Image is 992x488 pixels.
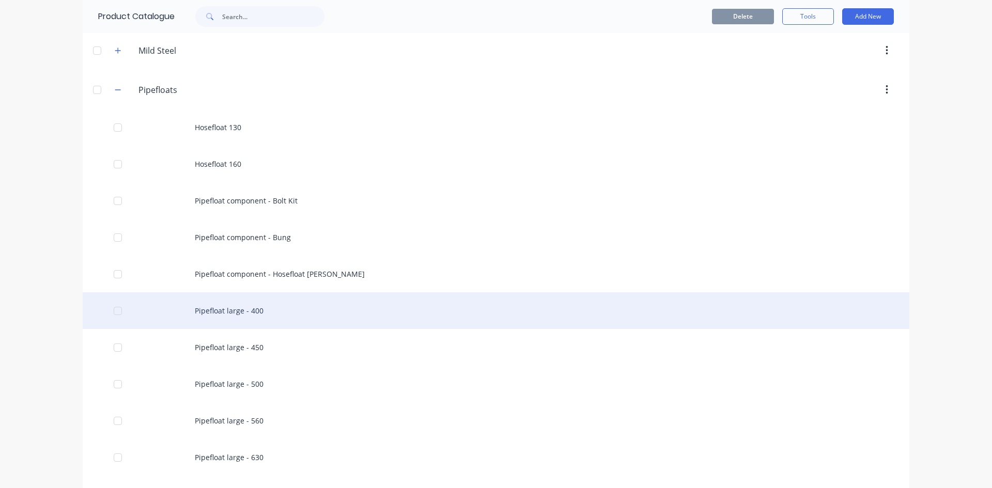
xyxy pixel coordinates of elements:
button: Add New [842,8,894,25]
input: Enter category name [138,84,261,96]
div: Pipefloat component - Bung [83,219,909,256]
input: Enter category name [138,44,261,57]
div: Pipefloat component - Bolt Kit [83,182,909,219]
input: Search... [222,6,324,27]
div: Hosefloat 130 [83,109,909,146]
div: Pipefloat large - 630 [83,439,909,476]
button: Delete [712,9,774,24]
div: Pipefloat large - 560 [83,402,909,439]
div: Hosefloat 160 [83,146,909,182]
div: Pipefloat large - 500 [83,366,909,402]
button: Tools [782,8,834,25]
div: Pipefloat component - Hosefloat [PERSON_NAME] [83,256,909,292]
div: Pipefloat large - 400 [83,292,909,329]
div: Pipefloat large - 450 [83,329,909,366]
